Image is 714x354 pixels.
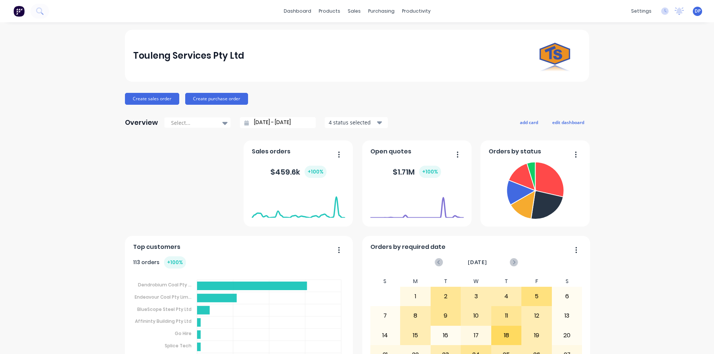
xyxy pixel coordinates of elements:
[627,6,655,17] div: settings
[492,287,521,306] div: 4
[125,93,179,105] button: Create sales order
[431,276,461,287] div: T
[135,318,192,324] tspan: Affininty Building Pty Ltd
[370,306,400,325] div: 7
[175,330,192,337] tspan: Go Hire
[529,30,581,82] img: Touleng Services Pty Ltd
[305,166,327,178] div: + 100 %
[135,294,192,300] tspan: Endeavour Coal Pty Lim...
[344,6,364,17] div: sales
[370,276,401,287] div: S
[468,258,487,266] span: [DATE]
[252,147,290,156] span: Sales orders
[401,306,430,325] div: 8
[521,276,552,287] div: F
[270,166,327,178] div: $ 459.6k
[185,93,248,105] button: Create purchase order
[515,117,543,127] button: add card
[552,276,582,287] div: S
[491,276,522,287] div: T
[133,243,180,251] span: Top customers
[370,326,400,345] div: 14
[164,256,186,269] div: + 100 %
[461,306,491,325] div: 10
[13,6,25,17] img: Factory
[325,117,388,128] button: 4 status selected
[461,287,491,306] div: 3
[401,326,430,345] div: 15
[431,326,461,345] div: 16
[522,287,551,306] div: 5
[133,256,186,269] div: 113 orders
[461,326,491,345] div: 17
[138,282,192,288] tspan: Dendrobium Coal Pty ...
[522,326,551,345] div: 19
[419,166,441,178] div: + 100 %
[522,306,551,325] div: 12
[547,117,589,127] button: edit dashboard
[329,118,376,126] div: 4 status selected
[400,276,431,287] div: M
[401,287,430,306] div: 1
[431,287,461,306] div: 2
[492,306,521,325] div: 11
[165,342,192,349] tspan: Splice Tech
[393,166,441,178] div: $ 1.71M
[364,6,398,17] div: purchasing
[315,6,344,17] div: products
[695,8,701,14] span: DP
[125,115,158,130] div: Overview
[133,48,244,63] div: Touleng Services Pty Ltd
[370,147,411,156] span: Open quotes
[398,6,434,17] div: productivity
[461,276,491,287] div: W
[552,326,582,345] div: 20
[552,306,582,325] div: 13
[552,287,582,306] div: 6
[431,306,461,325] div: 9
[489,147,541,156] span: Orders by status
[137,306,192,312] tspan: BlueScope Steel Pty Ltd
[492,326,521,345] div: 18
[280,6,315,17] a: dashboard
